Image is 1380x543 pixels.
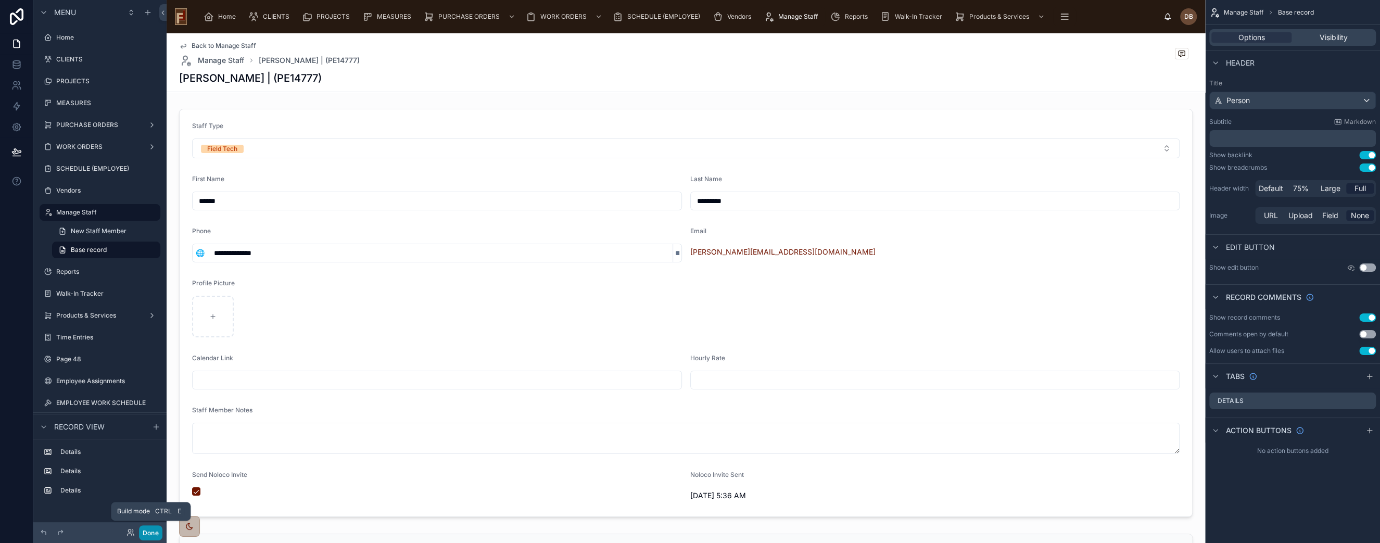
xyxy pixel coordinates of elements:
label: Subtitle [1209,118,1232,126]
label: Time Entries [56,333,158,342]
span: Edit button [1226,242,1275,252]
span: Base record [71,246,107,254]
span: Ctrl [154,506,173,516]
span: Base record [1278,8,1314,17]
div: scrollable content [33,439,167,509]
a: Vendors [710,7,758,26]
a: Walk-In Tracker [40,285,160,302]
label: Employee Assignments [56,377,158,385]
span: URL [1264,210,1278,221]
span: Home [218,12,236,21]
a: WORK ORDERS [523,7,607,26]
a: PROJECTS [299,7,357,26]
span: Options [1238,32,1265,43]
a: MEASURES [40,95,160,111]
a: PROJECTS [40,73,160,90]
label: Title [1209,79,1376,87]
span: CLIENTS [263,12,289,21]
a: Products & Services [952,7,1050,26]
span: PROJECTS [316,12,350,21]
span: Large [1321,183,1340,194]
div: Show backlink [1209,151,1252,159]
span: E [175,507,183,515]
span: None [1351,210,1369,221]
a: Markdown [1334,118,1376,126]
a: EMPLOYEE WORK SCHEDULE [40,395,160,411]
label: Page 48 [56,355,158,363]
span: Back to Manage Staff [192,42,256,50]
label: Details [1218,397,1244,405]
span: Person [1226,95,1250,106]
h1: [PERSON_NAME] | (PE14777) [179,71,322,85]
div: Comments open by default [1209,330,1288,338]
span: New Staff Member [71,227,126,235]
a: SCHEDULE (EMPLOYEE) [610,7,707,26]
label: Reports [56,268,158,276]
span: [PERSON_NAME] | (PE14777) [259,55,360,66]
span: Action buttons [1226,425,1292,436]
a: Back to Manage Staff [179,42,256,50]
label: Header width [1209,184,1251,193]
label: CLIENTS [56,55,158,64]
span: WORK ORDERS [540,12,587,21]
a: PURCHASE ORDERS [40,117,160,133]
a: Base record [52,242,160,258]
div: Allow users to attach files [1209,347,1284,355]
span: Field [1322,210,1338,221]
div: scrollable content [195,5,1163,28]
label: Walk-In Tracker [56,289,158,298]
span: DB [1184,12,1193,21]
a: Products & Services [40,307,160,324]
a: Time Entries [40,329,160,346]
a: Manage Staff [179,54,244,67]
span: Tabs [1226,371,1245,382]
a: New Staff Member [52,223,160,239]
a: Manage Staff [761,7,825,26]
span: Build mode [117,507,150,515]
label: Manage Staff [56,208,154,217]
label: WORK ORDERS [56,143,144,151]
span: Upload [1288,210,1313,221]
span: Default [1259,183,1283,194]
a: CLIENTS [245,7,297,26]
span: Manage Staff [778,12,818,21]
div: Show breadcrumbs [1209,163,1267,172]
span: Reports [845,12,868,21]
span: Markdown [1344,118,1376,126]
span: Visibility [1320,32,1348,43]
a: CLIENTS [40,51,160,68]
span: Record view [54,422,105,432]
span: SCHEDULE (EMPLOYEE) [627,12,700,21]
div: Show record comments [1209,313,1280,322]
a: Employee Assignments [40,373,160,389]
span: Products & Services [969,12,1029,21]
span: PURCHASE ORDERS [438,12,500,21]
label: Products & Services [56,311,144,320]
span: Manage Staff [198,55,244,66]
span: Menu [54,7,76,18]
label: Details [60,448,156,456]
a: Walk-In Tracker [877,7,949,26]
a: Manage Staff [40,204,160,221]
label: Details [60,486,156,495]
a: WORK ORDERS [40,138,160,155]
img: App logo [175,8,187,25]
a: MEASURES [359,7,419,26]
label: Home [56,33,158,42]
span: 75% [1293,183,1309,194]
a: Reports [827,7,875,26]
a: PURCHASE ORDERS [421,7,521,26]
a: SCHEDULE (EMPLOYEE) [40,160,160,177]
label: Show edit button [1209,263,1259,272]
label: SCHEDULE (EMPLOYEE) [56,165,158,173]
label: MEASURES [56,99,158,107]
label: Image [1209,211,1251,220]
span: Full [1354,183,1366,194]
a: Page 48 [40,351,160,368]
label: EMPLOYEE WORK SCHEDULE [56,399,158,407]
span: Walk-In Tracker [895,12,942,21]
button: Person [1209,92,1376,109]
label: PURCHASE ORDERS [56,121,144,129]
a: Home [40,29,160,46]
span: Manage Staff [1224,8,1263,17]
